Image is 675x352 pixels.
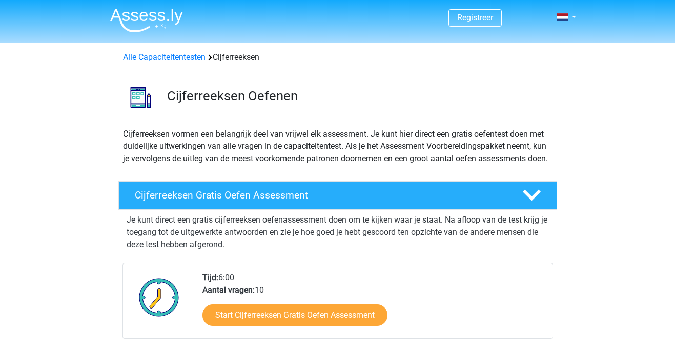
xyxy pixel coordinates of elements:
[127,214,549,251] p: Je kunt direct een gratis cijferreeksen oefenassessment doen om te kijken waar je staat. Na afloo...
[202,273,218,282] b: Tijd:
[110,8,183,32] img: Assessly
[202,285,255,295] b: Aantal vragen:
[457,13,493,23] a: Registreer
[123,52,206,62] a: Alle Capaciteitentesten
[119,76,162,119] img: cijferreeksen
[135,189,506,201] h4: Cijferreeksen Gratis Oefen Assessment
[133,272,185,323] img: Klok
[123,128,553,165] p: Cijferreeksen vormen een belangrijk deel van vrijwel elk assessment. Je kunt hier direct een grat...
[119,51,557,63] div: Cijferreeksen
[114,181,561,210] a: Cijferreeksen Gratis Oefen Assessment
[195,272,552,338] div: 6:00 10
[167,88,549,104] h3: Cijferreeksen Oefenen
[202,304,387,326] a: Start Cijferreeksen Gratis Oefen Assessment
